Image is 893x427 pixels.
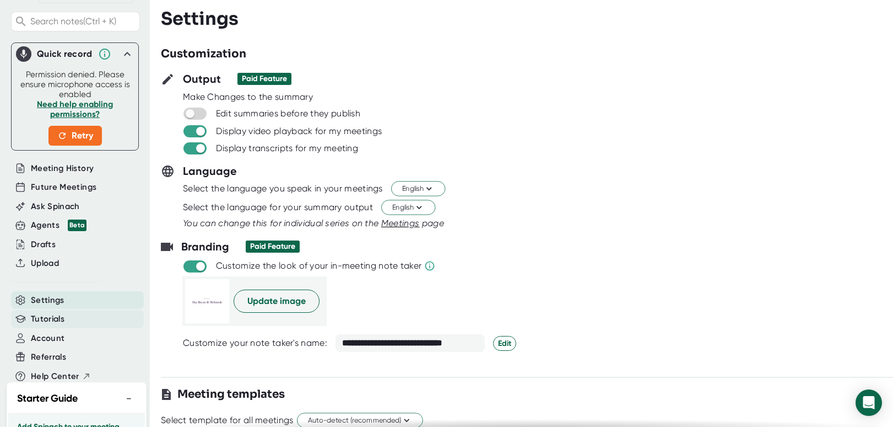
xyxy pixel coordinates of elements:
[31,219,86,232] div: Agents
[183,92,893,103] div: Make Changes to the summary
[392,202,424,213] span: English
[381,218,420,228] span: Meetings
[31,200,80,213] button: Ask Spinach
[185,279,229,323] img: picture
[31,313,64,325] button: Tutorials
[57,129,93,142] span: Retry
[18,70,132,146] div: Permission denied. Please ensure microphone access is enabled
[216,143,358,154] div: Display transcripts for my meeting
[31,370,79,383] span: Help Center
[31,332,64,345] button: Account
[216,260,421,271] div: Customize the look of your in-meeting note taker
[37,49,93,60] div: Quick record
[183,338,327,349] div: Customize your note taker's name:
[216,108,360,119] div: Edit summaries before they publish
[308,415,412,426] span: Auto-detect (recommended)
[37,99,113,119] a: Need help enabling permissions?
[183,71,221,87] h3: Output
[161,415,294,426] div: Select template for all meetings
[17,391,78,406] h2: Starter Guide
[31,351,66,364] button: Referrals
[856,389,882,416] div: Open Intercom Messenger
[30,16,116,26] span: Search notes (Ctrl + K)
[250,242,295,252] div: Paid Feature
[402,184,434,194] span: English
[16,43,134,65] div: Quick record
[122,391,136,407] button: −
[161,46,246,62] h3: Customization
[183,202,373,213] div: Select the language for your summary output
[493,336,516,351] button: Edit
[31,219,86,232] button: Agents Beta
[31,238,56,251] button: Drafts
[177,386,285,403] h3: Meeting templates
[31,257,59,270] button: Upload
[31,370,91,383] button: Help Center
[183,183,383,194] div: Select the language you speak in your meetings
[247,295,306,308] span: Update image
[381,200,435,215] button: English
[234,290,320,313] button: Update image
[381,217,420,230] button: Meetings
[181,238,229,255] h3: Branding
[183,218,444,228] i: You can change this for individual series on the page
[31,181,96,194] button: Future Meetings
[31,294,64,307] button: Settings
[498,338,511,349] span: Edit
[48,126,102,146] button: Retry
[183,163,237,179] h3: Language
[216,126,382,137] div: Display video playback for my meetings
[31,162,94,175] button: Meeting History
[391,182,445,196] button: English
[242,74,287,84] div: Paid Feature
[68,220,86,231] div: Beta
[161,8,239,29] h3: Settings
